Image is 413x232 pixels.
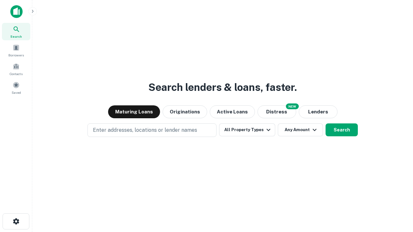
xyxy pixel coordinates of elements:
[286,103,299,109] div: NEW
[163,105,207,118] button: Originations
[10,5,23,18] img: capitalize-icon.png
[2,42,30,59] a: Borrowers
[87,123,217,137] button: Enter addresses, locations or lender names
[148,80,297,95] h3: Search lenders & loans, faster.
[10,34,22,39] span: Search
[210,105,255,118] button: Active Loans
[12,90,21,95] span: Saved
[10,71,23,76] span: Contacts
[299,105,337,118] button: Lenders
[8,53,24,58] span: Borrowers
[219,123,275,136] button: All Property Types
[257,105,296,118] button: Search distressed loans with lien and other non-mortgage details.
[93,126,197,134] p: Enter addresses, locations or lender names
[381,180,413,211] iframe: Chat Widget
[2,79,30,96] a: Saved
[326,123,358,136] button: Search
[108,105,160,118] button: Maturing Loans
[2,60,30,78] a: Contacts
[278,123,323,136] button: Any Amount
[2,23,30,40] a: Search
